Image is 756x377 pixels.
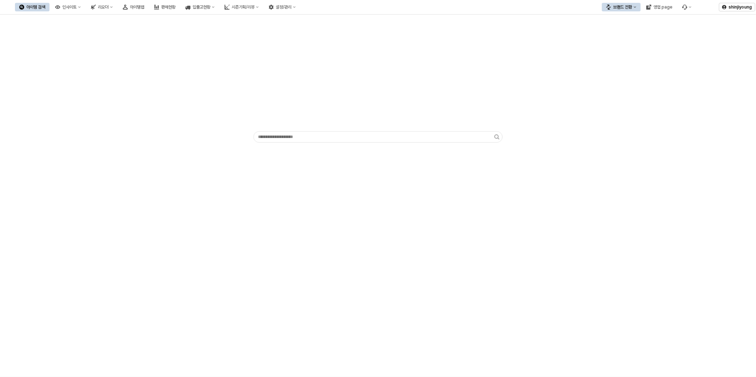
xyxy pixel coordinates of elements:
[119,3,148,11] button: 아이템맵
[51,3,85,11] button: 인사이트
[86,3,117,11] button: 리오더
[719,3,755,11] button: shinjiyoung
[98,5,109,10] div: 리오더
[602,3,641,11] button: 브랜드 전환
[276,5,292,10] div: 설정/관리
[26,5,45,10] div: 아이템 검색
[729,4,752,10] p: shinjiyoung
[62,5,77,10] div: 인사이트
[181,3,219,11] button: 입출고현황
[130,5,144,10] div: 아이템맵
[678,3,696,11] div: 버그 제보 및 기능 개선 요청
[161,5,175,10] div: 판매현황
[613,5,632,10] div: 브랜드 전환
[193,5,210,10] div: 입출고현황
[15,3,49,11] button: 아이템 검색
[642,3,677,11] button: 영업 page
[232,5,254,10] div: 시즌기획/리뷰
[264,3,300,11] button: 설정/관리
[220,3,263,11] button: 시즌기획/리뷰
[150,3,180,11] button: 판매현황
[653,5,672,10] div: 영업 page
